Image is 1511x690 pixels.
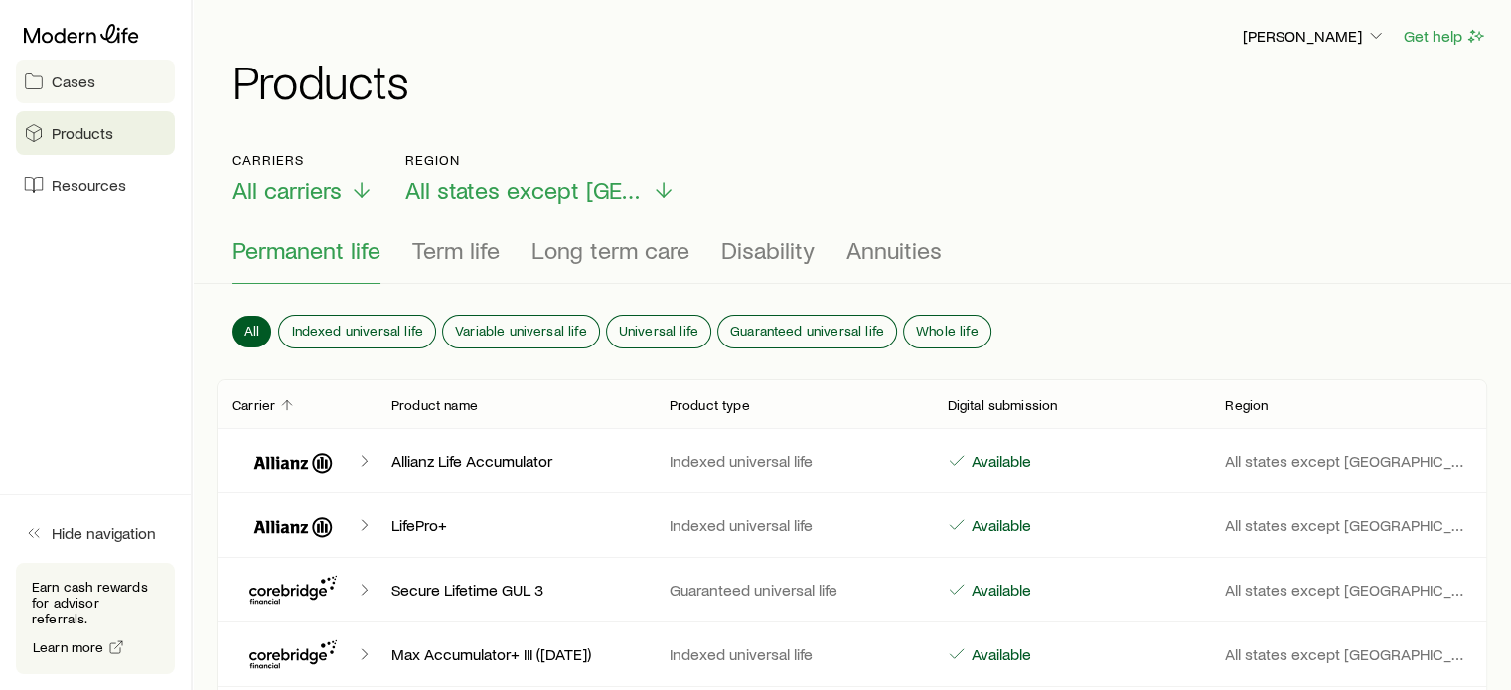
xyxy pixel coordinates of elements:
span: All [244,323,259,339]
div: Earn cash rewards for advisor referrals.Learn more [16,563,175,674]
p: Available [967,451,1030,471]
button: RegionAll states except [GEOGRAPHIC_DATA] [405,152,676,205]
p: [PERSON_NAME] [1243,26,1386,46]
h1: Products [232,57,1487,104]
span: All carriers [232,176,342,204]
a: Cases [16,60,175,103]
p: Carrier [232,397,275,413]
p: Allianz Life Accumulator [391,451,638,471]
p: Carriers [232,152,374,168]
span: Products [52,123,113,143]
a: Products [16,111,175,155]
p: Available [967,644,1030,664]
p: Guaranteed universal life [670,580,916,600]
span: Long term care [531,236,689,264]
span: Cases [52,71,95,91]
button: All [232,316,271,347]
p: Region [1225,397,1268,413]
span: Indexed universal life [291,323,423,339]
p: All states except [GEOGRAPHIC_DATA] [1225,580,1471,600]
button: CarriersAll carriers [232,152,374,205]
p: Product type [670,397,750,413]
p: Max Accumulator+ III ([DATE]) [391,644,638,664]
span: Permanent life [232,236,380,264]
span: Resources [52,175,126,195]
span: Hide navigation [52,523,156,543]
span: Whole life [916,323,979,339]
p: Available [967,580,1030,600]
p: Earn cash rewards for advisor referrals. [32,579,159,626]
button: Whole life [904,316,990,347]
span: Variable universal life [455,323,587,339]
button: Universal life [607,316,710,347]
span: Universal life [619,323,698,339]
p: Available [967,515,1030,535]
p: Digital submission [947,397,1057,413]
p: Indexed universal life [670,644,916,664]
span: Term life [412,236,500,264]
span: Guaranteed universal life [730,323,884,339]
p: LifePro+ [391,515,638,535]
button: Guaranteed universal life [718,316,896,347]
span: Disability [721,236,815,264]
p: Secure Lifetime GUL 3 [391,580,638,600]
span: Learn more [33,640,104,654]
button: Get help [1403,25,1487,48]
button: Variable universal life [443,316,599,347]
div: Product types [232,236,1471,284]
p: All states except [GEOGRAPHIC_DATA] [1225,515,1471,535]
p: Product name [391,397,478,413]
p: Region [405,152,676,168]
a: Resources [16,163,175,207]
p: Indexed universal life [670,451,916,471]
span: Annuities [846,236,942,264]
p: All states except [GEOGRAPHIC_DATA] [1225,644,1471,664]
button: [PERSON_NAME] [1242,25,1387,49]
p: Indexed universal life [670,515,916,535]
button: Indexed universal life [279,316,435,347]
button: Hide navigation [16,511,175,555]
p: All states except [GEOGRAPHIC_DATA] [1225,451,1471,471]
span: All states except [GEOGRAPHIC_DATA] [405,176,644,204]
